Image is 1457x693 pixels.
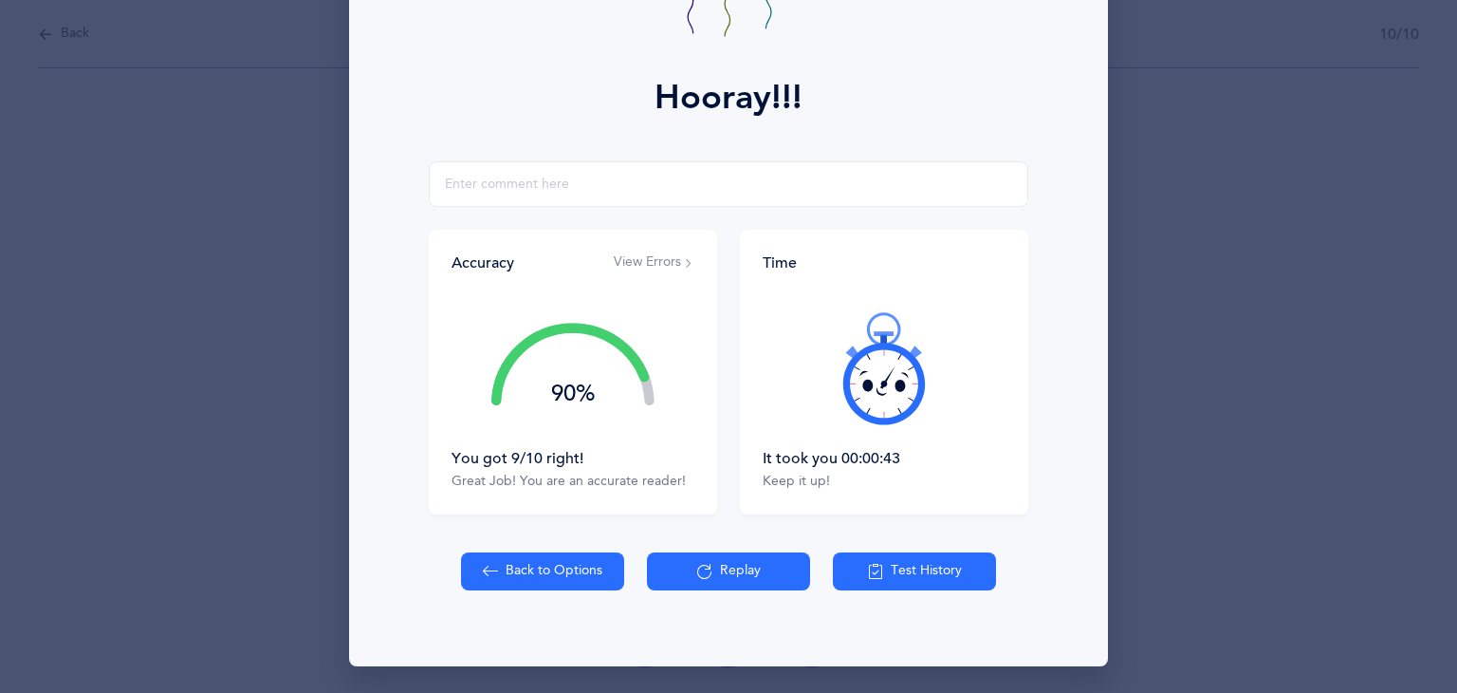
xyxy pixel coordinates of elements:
button: Test History [833,553,996,590]
div: Time [763,253,1005,273]
div: Hooray!!! [655,72,802,123]
input: Enter comment here [429,161,1028,207]
div: Great Job! You are an accurate reader! [452,473,694,492]
div: 90% [491,383,655,405]
div: You got 9/10 right! [452,448,694,469]
button: Back to Options [461,553,624,590]
div: Keep it up! [763,473,1005,492]
button: View Errors [614,253,694,272]
button: Replay [647,553,810,590]
div: Accuracy [452,253,514,273]
div: It took you 00:00:43 [763,448,1005,469]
